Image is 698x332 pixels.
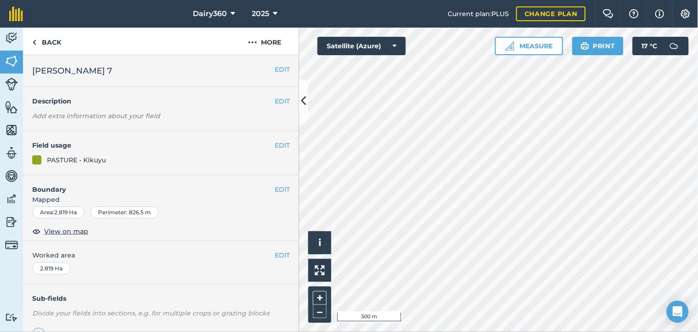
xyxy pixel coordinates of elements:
span: Mapped [23,195,299,205]
button: EDIT [275,96,290,106]
span: i [318,237,321,248]
img: A cog icon [680,9,691,18]
span: Current plan : PLUS [448,9,509,19]
img: Four arrows, one pointing top left, one top right, one bottom right and the last bottom left [315,265,325,275]
em: Add extra information about your field [32,112,160,120]
h4: Field usage [32,140,275,150]
span: Dairy360 [193,8,227,19]
img: svg+xml;base64,PD94bWwgdmVyc2lvbj0iMS4wIiBlbmNvZGluZz0idXRmLTgiPz4KPCEtLSBHZW5lcmF0b3I6IEFkb2JlIE... [5,192,18,206]
button: + [313,291,327,305]
h4: Description [32,96,290,106]
img: svg+xml;base64,PHN2ZyB4bWxucz0iaHR0cDovL3d3dy53My5vcmcvMjAwMC9zdmciIHdpZHRoPSIxNyIgaGVpZ2h0PSIxNy... [655,8,664,19]
button: More [230,28,299,55]
img: svg+xml;base64,PHN2ZyB4bWxucz0iaHR0cDovL3d3dy53My5vcmcvMjAwMC9zdmciIHdpZHRoPSIxOCIgaGVpZ2h0PSIyNC... [32,226,40,237]
button: View on map [32,226,88,237]
button: EDIT [275,140,290,150]
img: svg+xml;base64,PHN2ZyB4bWxucz0iaHR0cDovL3d3dy53My5vcmcvMjAwMC9zdmciIHdpZHRoPSI1NiIgaGVpZ2h0PSI2MC... [5,100,18,114]
span: Worked area [32,250,290,260]
span: [PERSON_NAME] 7 [32,64,112,77]
img: svg+xml;base64,PD94bWwgdmVyc2lvbj0iMS4wIiBlbmNvZGluZz0idXRmLTgiPz4KPCEtLSBHZW5lcmF0b3I6IEFkb2JlIE... [5,239,18,252]
img: Two speech bubbles overlapping with the left bubble in the forefront [603,9,614,18]
button: Print [572,37,624,55]
img: svg+xml;base64,PD94bWwgdmVyc2lvbj0iMS4wIiBlbmNvZGluZz0idXRmLTgiPz4KPCEtLSBHZW5lcmF0b3I6IEFkb2JlIE... [665,37,683,55]
img: svg+xml;base64,PD94bWwgdmVyc2lvbj0iMS4wIiBlbmNvZGluZz0idXRmLTgiPz4KPCEtLSBHZW5lcmF0b3I6IEFkb2JlIE... [5,169,18,183]
span: 2025 [252,8,270,19]
img: svg+xml;base64,PHN2ZyB4bWxucz0iaHR0cDovL3d3dy53My5vcmcvMjAwMC9zdmciIHdpZHRoPSI5IiBoZWlnaHQ9IjI0Ii... [32,37,36,48]
div: Open Intercom Messenger [667,301,689,323]
h4: Sub-fields [23,293,299,303]
img: Ruler icon [505,41,514,51]
button: EDIT [275,64,290,74]
button: 17 °C [633,37,689,55]
h4: Boundary [23,175,275,195]
button: i [308,231,331,254]
img: fieldmargin Logo [9,6,23,21]
img: svg+xml;base64,PHN2ZyB4bWxucz0iaHR0cDovL3d3dy53My5vcmcvMjAwMC9zdmciIHdpZHRoPSI1NiIgaGVpZ2h0PSI2MC... [5,123,18,137]
img: svg+xml;base64,PD94bWwgdmVyc2lvbj0iMS4wIiBlbmNvZGluZz0idXRmLTgiPz4KPCEtLSBHZW5lcmF0b3I6IEFkb2JlIE... [5,78,18,91]
button: Measure [495,37,563,55]
div: 2.819 Ha [32,263,70,275]
img: svg+xml;base64,PHN2ZyB4bWxucz0iaHR0cDovL3d3dy53My5vcmcvMjAwMC9zdmciIHdpZHRoPSI1NiIgaGVpZ2h0PSI2MC... [5,54,18,68]
img: A question mark icon [629,9,640,18]
img: svg+xml;base64,PD94bWwgdmVyc2lvbj0iMS4wIiBlbmNvZGluZz0idXRmLTgiPz4KPCEtLSBHZW5lcmF0b3I6IEFkb2JlIE... [5,313,18,322]
span: 17 ° C [642,37,658,55]
span: View on map [44,226,88,236]
img: svg+xml;base64,PHN2ZyB4bWxucz0iaHR0cDovL3d3dy53My5vcmcvMjAwMC9zdmciIHdpZHRoPSIxOSIgaGVpZ2h0PSIyNC... [581,40,589,52]
div: Perimeter : 826.5 m [90,206,159,218]
a: Back [23,28,70,55]
button: Satellite (Azure) [317,37,406,55]
img: svg+xml;base64,PD94bWwgdmVyc2lvbj0iMS4wIiBlbmNvZGluZz0idXRmLTgiPz4KPCEtLSBHZW5lcmF0b3I6IEFkb2JlIE... [5,146,18,160]
img: svg+xml;base64,PD94bWwgdmVyc2lvbj0iMS4wIiBlbmNvZGluZz0idXRmLTgiPz4KPCEtLSBHZW5lcmF0b3I6IEFkb2JlIE... [5,31,18,45]
div: PASTURE - Kikuyu [47,155,106,165]
button: EDIT [275,250,290,260]
a: Change plan [516,6,586,21]
div: Area : 2.819 Ha [32,206,85,218]
em: Divide your fields into sections, e.g. for multiple crops or grazing blocks [32,309,270,317]
button: EDIT [275,184,290,195]
button: – [313,305,327,318]
img: svg+xml;base64,PD94bWwgdmVyc2lvbj0iMS4wIiBlbmNvZGluZz0idXRmLTgiPz4KPCEtLSBHZW5lcmF0b3I6IEFkb2JlIE... [5,215,18,229]
img: svg+xml;base64,PHN2ZyB4bWxucz0iaHR0cDovL3d3dy53My5vcmcvMjAwMC9zdmciIHdpZHRoPSIyMCIgaGVpZ2h0PSIyNC... [248,37,257,48]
